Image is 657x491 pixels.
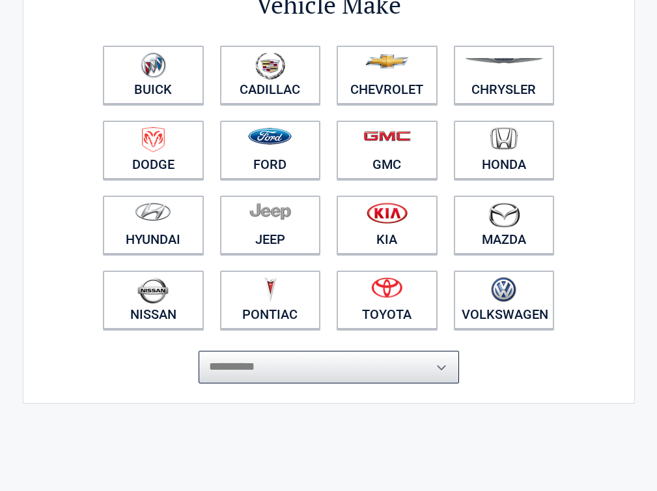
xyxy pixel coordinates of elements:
img: dodge [142,127,165,153]
img: volkswagen [491,277,516,303]
a: Volkswagen [454,271,555,329]
img: kia [367,202,408,224]
a: Ford [220,121,321,179]
a: Kia [337,196,438,254]
img: pontiac [264,277,277,302]
a: Nissan [103,271,204,329]
img: nissan [137,277,169,304]
a: Mazda [454,196,555,254]
a: Honda [454,121,555,179]
a: Toyota [337,271,438,329]
a: Dodge [103,121,204,179]
img: gmc [363,130,411,141]
img: toyota [371,277,402,298]
img: chevrolet [365,54,409,68]
img: jeep [249,202,291,220]
img: buick [141,52,166,78]
a: Pontiac [220,271,321,329]
a: Jeep [220,196,321,254]
img: ford [248,128,292,145]
a: Chevrolet [337,46,438,104]
a: Buick [103,46,204,104]
img: cadillac [255,52,285,80]
a: Chrysler [454,46,555,104]
img: hyundai [135,202,171,221]
img: chrysler [464,58,544,64]
a: Cadillac [220,46,321,104]
img: mazda [488,202,520,228]
a: GMC [337,121,438,179]
a: Hyundai [103,196,204,254]
img: honda [490,127,518,150]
